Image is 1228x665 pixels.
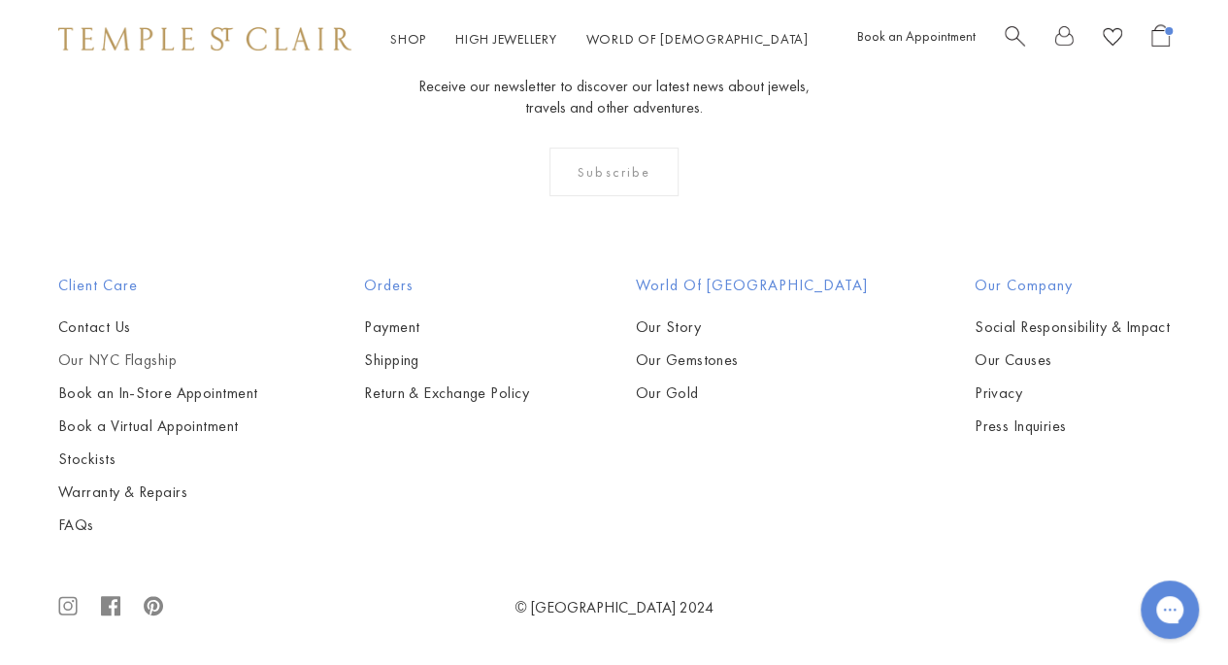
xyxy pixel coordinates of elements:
a: Our Gemstones [636,349,868,371]
a: Book a Virtual Appointment [58,416,257,437]
a: Payment [364,316,529,338]
h2: Our Company [975,274,1170,297]
a: Book an Appointment [857,27,976,45]
nav: Main navigation [390,27,809,51]
a: Social Responsibility & Impact [975,316,1170,338]
a: FAQs [58,515,257,536]
a: Warranty & Repairs [58,482,257,503]
a: Our Gold [636,382,868,404]
a: Shipping [364,349,529,371]
a: Book an In-Store Appointment [58,382,257,404]
a: Our Story [636,316,868,338]
a: Our NYC Flagship [58,349,257,371]
a: Open Shopping Bag [1151,24,1170,54]
a: Search [1005,24,1025,54]
h2: Client Care [58,274,257,297]
a: World of [DEMOGRAPHIC_DATA]World of [DEMOGRAPHIC_DATA] [586,30,809,48]
a: Stockists [58,449,257,470]
a: High JewelleryHigh Jewellery [455,30,557,48]
img: Temple St. Clair [58,27,351,50]
iframe: Gorgias live chat messenger [1131,574,1209,646]
a: ShopShop [390,30,426,48]
a: View Wishlist [1103,24,1122,54]
a: Privacy [975,382,1170,404]
a: © [GEOGRAPHIC_DATA] 2024 [515,597,714,617]
p: Receive our newsletter to discover our latest news about jewels, travels and other adventures. [417,76,811,118]
a: Contact Us [58,316,257,338]
h2: Orders [364,274,529,297]
div: Subscribe [549,148,679,196]
a: Return & Exchange Policy [364,382,529,404]
a: Our Causes [975,349,1170,371]
h2: World of [GEOGRAPHIC_DATA] [636,274,868,297]
a: Press Inquiries [975,416,1170,437]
